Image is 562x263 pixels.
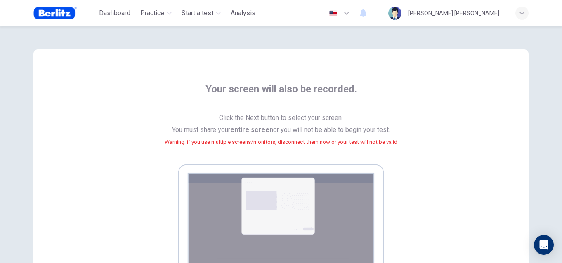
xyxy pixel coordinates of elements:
small: Warning: if you use multiple screens/monitors, disconnect them now or your test will not be valid [165,139,397,145]
span: Dashboard [99,8,130,18]
b: entire screen [230,126,273,134]
button: Practice [137,6,175,21]
div: You need a license to access this content [227,6,259,21]
a: Berlitz Brasil logo [33,5,96,21]
img: Profile picture [388,7,401,20]
button: Dashboard [96,6,134,21]
span: Practice [140,8,164,18]
img: en [328,10,338,16]
button: Analysis [227,6,259,21]
div: [PERSON_NAME] [PERSON_NAME] JUNIOR [408,8,505,18]
span: Analysis [231,8,255,18]
span: Your screen will also be recorded. [205,82,357,106]
img: Berlitz Brasil logo [33,5,77,21]
span: Click the Next button to select your screen. You must share your or you will not be able to begin... [165,112,397,158]
div: Open Intercom Messenger [534,235,554,255]
button: Start a test [178,6,224,21]
span: Start a test [182,8,213,18]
